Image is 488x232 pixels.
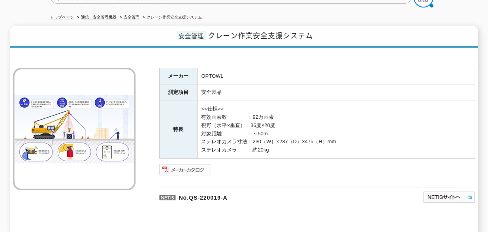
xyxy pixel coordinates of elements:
[177,31,206,40] span: 安全管理
[197,68,475,84] td: OPTOWL
[208,30,313,41] span: クレーン作業安全支援システム
[13,68,136,190] img: クレーン作業安全支援システム
[159,187,347,206] p: No.QS-220019-A
[197,101,475,159] td: <<仕様>> 有効画素数 ：92万画素 視野（水平×垂直）：36度×20度 対象距離 ：～50m ステレオカメラ寸法：230（W）×237（D）×475（H）mm ステレオカメラ ：約20kg
[124,15,140,19] a: 安全管理
[81,15,117,19] a: 通信・安全管理機器
[197,84,475,101] td: 安全製品
[141,13,202,22] li: クレーン作業安全支援システム
[159,101,197,159] th: 特長
[51,15,74,19] a: トップページ
[159,163,211,176] img: メーカーカタログ
[159,68,197,84] th: メーカー
[159,168,211,174] a: メーカーカタログ
[423,191,475,204] img: NETISサイトへ
[159,84,197,101] th: 測定項目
